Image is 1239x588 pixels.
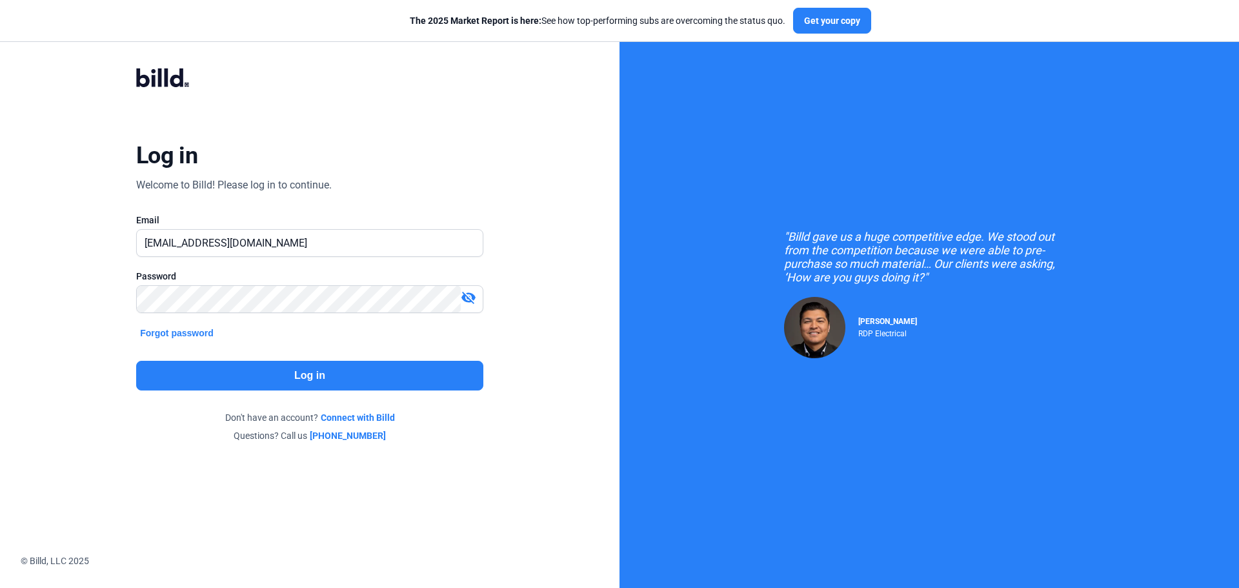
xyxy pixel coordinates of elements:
[784,230,1074,284] div: "Billd gave us a huge competitive edge. We stood out from the competition because we were able to...
[136,411,483,424] div: Don't have an account?
[784,297,845,358] img: Raul Pacheco
[136,326,217,340] button: Forgot password
[136,361,483,390] button: Log in
[136,429,483,442] div: Questions? Call us
[136,270,483,283] div: Password
[410,15,541,26] span: The 2025 Market Report is here:
[136,177,332,193] div: Welcome to Billd! Please log in to continue.
[858,326,917,338] div: RDP Electrical
[410,14,785,27] div: See how top-performing subs are overcoming the status quo.
[461,290,476,305] mat-icon: visibility_off
[858,317,917,326] span: [PERSON_NAME]
[136,214,483,227] div: Email
[321,411,395,424] a: Connect with Billd
[136,141,197,170] div: Log in
[793,8,871,34] button: Get your copy
[310,429,386,442] a: [PHONE_NUMBER]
